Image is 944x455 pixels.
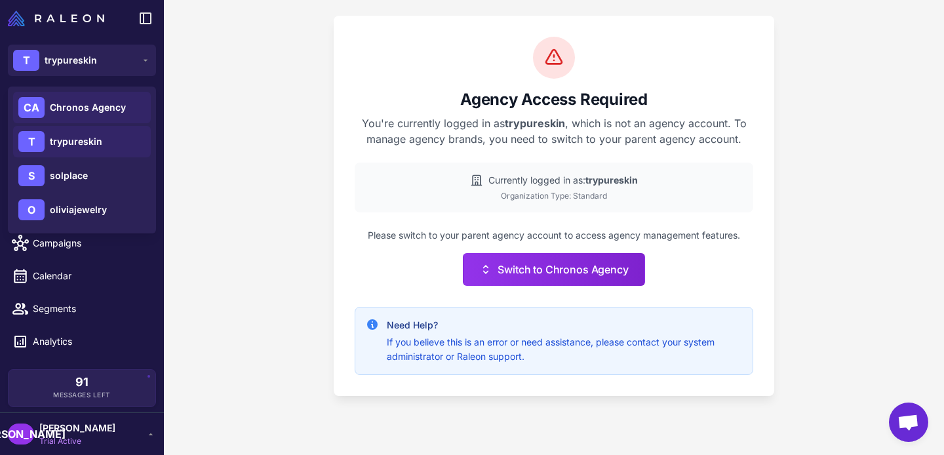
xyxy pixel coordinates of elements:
span: oliviajewelry [50,203,107,217]
span: trypureskin [50,134,102,149]
span: 91 [75,376,88,388]
div: O [18,199,45,220]
div: Organization Type: Standard [365,190,743,202]
a: Raleon Logo [8,10,109,26]
span: trypureskin [45,53,97,68]
span: Calendar [33,269,148,283]
span: Integrations [33,367,148,382]
div: T [18,131,45,152]
strong: trypureskin [505,117,565,130]
span: Segments [33,302,148,316]
span: solplace [50,168,88,183]
a: Analytics [5,328,159,355]
a: Email Design [5,197,159,224]
span: Chronos Agency [50,100,126,115]
p: If you believe this is an error or need assistance, please contact your system administrator or R... [387,335,742,364]
div: S [18,165,45,186]
img: Raleon Logo [8,10,104,26]
h2: Agency Access Required [355,89,753,110]
span: Messages Left [53,390,111,400]
a: Segments [5,295,159,323]
div: [PERSON_NAME] [8,424,34,445]
span: Campaigns [33,236,148,250]
a: Calendar [5,262,159,290]
a: Campaigns [5,229,159,257]
h4: Need Help? [387,318,742,332]
a: Chats [5,131,159,159]
span: Analytics [33,334,148,349]
a: Integrations [5,361,159,388]
a: Knowledge [5,164,159,191]
div: T [13,50,39,71]
div: CA [18,97,45,118]
strong: trypureskin [585,174,638,186]
span: Currently logged in as: [488,173,638,188]
button: Switch to Chronos Agency [463,253,644,286]
p: Please switch to your parent agency account to access agency management features. [355,228,753,243]
p: You're currently logged in as , which is not an agency account. To manage agency brands, you need... [355,115,753,147]
div: Open chat [889,403,928,442]
button: Ttrypureskin [8,45,156,76]
span: [PERSON_NAME] [39,421,115,435]
span: Trial Active [39,435,115,447]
